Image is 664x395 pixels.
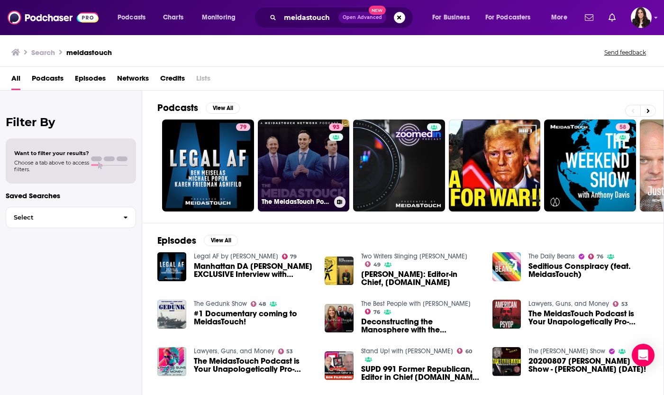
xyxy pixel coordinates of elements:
[528,262,648,278] span: Seditious Conspiracy (feat. MeidasTouch)
[632,344,655,367] div: Open Intercom Messenger
[361,300,471,308] a: The Best People with Nicolle Wallace
[204,235,238,246] button: View All
[361,318,481,334] a: Deconstructing the Manosphere with the MeidasTouch Brothers
[194,357,314,373] a: The MeidasTouch Podcast is Your Unapologetically Pro-Democracy News Source
[240,123,246,132] span: 79
[160,71,185,90] a: Credits
[290,255,297,259] span: 79
[194,262,314,278] a: Manhattan DA Alvin Bragg EXCLUSIVE Interview with MeidasTouch
[259,302,266,306] span: 48
[492,252,521,281] img: Seditious Conspiracy (feat. MeidasTouch)
[528,357,648,373] span: 20200807 [PERSON_NAME] Show - [PERSON_NAME] [DATE]!
[426,10,482,25] button: open menu
[361,347,453,355] a: Stand Up! with Pete Dominick
[6,115,136,129] h2: Filter By
[544,119,636,211] a: 58
[195,10,248,25] button: open menu
[118,11,146,24] span: Podcasts
[66,48,112,57] h3: meidastouch
[329,123,343,131] a: 93
[325,304,354,333] img: Deconstructing the Manosphere with the MeidasTouch Brothers
[194,310,314,326] a: #1 Documentary coming to MeidasTouch!
[325,257,354,285] img: Ron Filipowski: Editor-in Chief, MeidasTouch.com
[282,254,297,259] a: 79
[202,11,236,24] span: Monitoring
[616,123,630,131] a: 58
[605,9,619,26] a: Show notifications dropdown
[280,10,338,25] input: Search podcasts, credits, & more...
[14,159,89,173] span: Choose a tab above to access filters.
[31,48,55,57] h3: Search
[162,119,254,211] a: 79
[157,347,186,376] img: The MeidasTouch Podcast is Your Unapologetically Pro-Democracy News Source
[251,301,266,307] a: 48
[286,349,293,354] span: 53
[479,10,545,25] button: open menu
[258,119,350,211] a: 93The MeidasTouch Podcast
[343,15,382,20] span: Open Advanced
[361,270,481,286] span: [PERSON_NAME]: Editor-in Chief, [DOMAIN_NAME]
[528,300,609,308] a: Lawyers, Guns, and Money
[588,254,603,259] a: 76
[373,310,380,314] span: 76
[32,71,64,90] a: Podcasts
[6,191,136,200] p: Saved Searches
[613,301,628,307] a: 53
[485,11,531,24] span: For Podcasters
[194,262,314,278] span: Manhattan DA [PERSON_NAME] EXCLUSIVE Interview with [PERSON_NAME]
[631,7,652,28] button: Show profile menu
[157,252,186,281] img: Manhattan DA Alvin Bragg EXCLUSIVE Interview with MeidasTouch
[157,300,186,329] img: #1 Documentary coming to MeidasTouch!
[333,123,339,132] span: 93
[236,123,250,131] a: 79
[373,263,381,267] span: 49
[8,9,99,27] img: Podchaser - Follow, Share and Rate Podcasts
[157,102,240,114] a: PodcastsView All
[492,347,521,376] img: 20200807 Nicole Sandler Show - MeidasTouch Friday!
[457,348,472,354] a: 60
[11,71,20,90] a: All
[528,310,648,326] a: The MeidasTouch Podcast is Your Unapologetically Pro-Democracy News Source
[278,349,293,354] a: 53
[163,11,183,24] span: Charts
[338,12,386,23] button: Open AdvancedNew
[365,261,381,267] a: 49
[117,71,149,90] a: Networks
[75,71,106,90] a: Episodes
[369,6,386,15] span: New
[194,300,247,308] a: The Gedunk Show
[631,7,652,28] img: User Profile
[361,365,481,381] span: SUPD 991 Former Republican, Editor in Chief [DOMAIN_NAME] , [PERSON_NAME]
[157,102,198,114] h2: Podcasts
[262,198,330,206] h3: The MeidasTouch Podcast
[528,347,605,355] a: The Nicole Sandler Show
[263,7,422,28] div: Search podcasts, credits, & more...
[206,102,240,114] button: View All
[597,255,603,259] span: 76
[621,302,628,306] span: 53
[492,300,521,329] img: The MeidasTouch Podcast is Your Unapologetically Pro-Democracy News Source
[601,48,649,56] button: Send feedback
[631,7,652,28] span: Logged in as RebeccaShapiro
[111,10,158,25] button: open menu
[325,351,354,380] img: SUPD 991 Former Republican, Editor in Chief MeidasTouch.com , Ron Filipkowski
[528,252,575,260] a: The Daily Beans
[581,9,597,26] a: Show notifications dropdown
